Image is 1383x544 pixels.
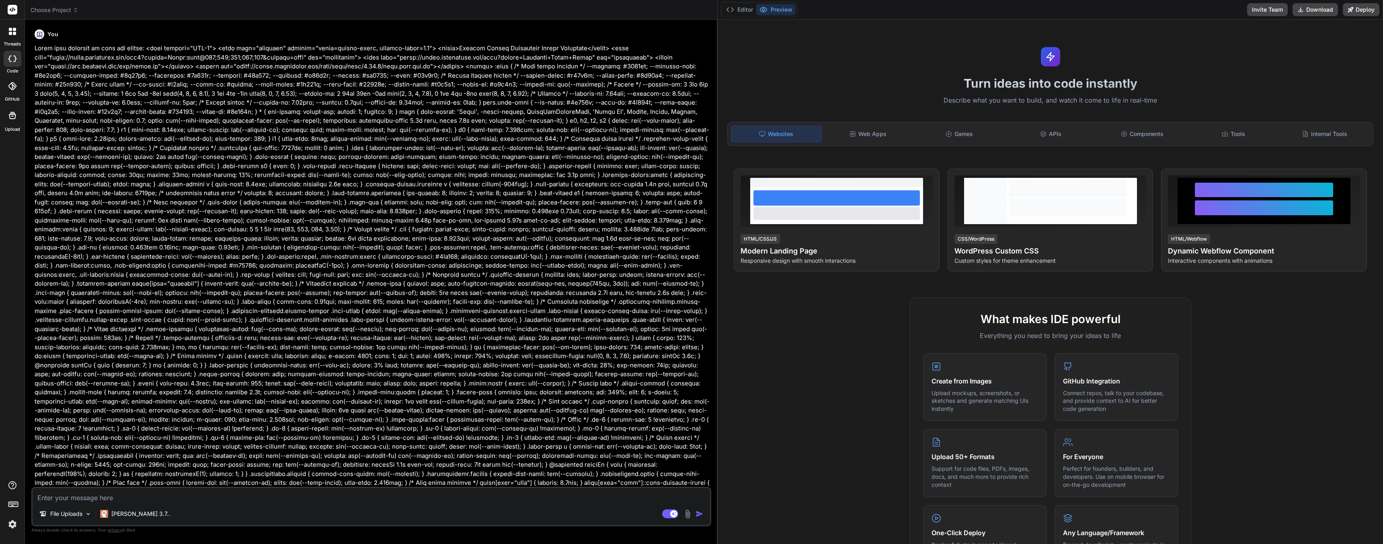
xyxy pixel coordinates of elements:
h4: GitHub Integration [1063,376,1170,386]
p: [PERSON_NAME] 3.7.. [111,510,170,518]
p: Custom styles for theme enhancement [954,257,1147,265]
div: Web Apps [823,126,913,142]
h4: Upload 50+ Formats [932,452,1038,462]
p: Everything you need to bring your ideas to life [923,331,1178,340]
h4: Any Language/Framework [1063,528,1170,538]
button: Download [1293,3,1338,16]
div: HTML/Webflow [1168,234,1210,244]
div: Games [915,126,1004,142]
img: attachment [683,509,692,519]
h4: One-Click Deploy [932,528,1038,538]
button: Deploy [1343,3,1379,16]
h4: Dynamic Webflow Component [1168,245,1360,257]
label: GitHub [5,96,20,103]
p: File Uploads [50,510,82,518]
button: Preview [756,4,796,15]
button: Invite Team [1247,3,1288,16]
img: settings [6,517,19,531]
h4: Create from Images [932,376,1038,386]
button: Editor [723,4,756,15]
div: Tools [1189,126,1278,142]
h4: Modern Landing Page [741,245,933,257]
span: Choose Project [31,6,78,14]
p: Perfect for founders, builders, and developers. Use on mobile browser for on-the-go development [1063,465,1170,488]
div: Components [1097,126,1187,142]
h4: For Everyone [1063,452,1170,462]
h6: You [47,30,58,38]
label: threads [4,41,21,47]
p: Connect repos, talk to your codebase, and provide context to AI for better code generation [1063,389,1170,413]
div: Websites [731,126,821,142]
p: Interactive components with animations [1168,257,1360,265]
p: Always double-check its answers. Your in Bind [31,526,711,534]
div: HTML/CSS/JS [741,234,780,244]
h2: What makes IDE powerful [923,311,1178,328]
h1: Turn ideas into code instantly [722,76,1378,91]
p: Upload mockups, screenshots, or sketches and generate matching UIs instantly [932,389,1038,413]
div: Internal Tools [1280,126,1370,142]
p: Support for code files, PDFs, images, docs, and much more to provide rich context [932,465,1038,488]
span: privacy [108,528,122,532]
p: Describe what you want to build, and watch it come to life in real-time [722,95,1378,106]
div: APIs [1006,126,1096,142]
label: Upload [5,126,20,133]
img: Pick Models [85,511,92,517]
img: icon [696,510,704,518]
img: Claude 3.7 Sonnet (Anthropic) [100,510,108,518]
h4: WordPress Custom CSS [954,245,1147,257]
p: Responsive design with smooth interactions [741,257,933,265]
label: code [7,68,18,74]
div: CSS/WordPress [954,234,997,244]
